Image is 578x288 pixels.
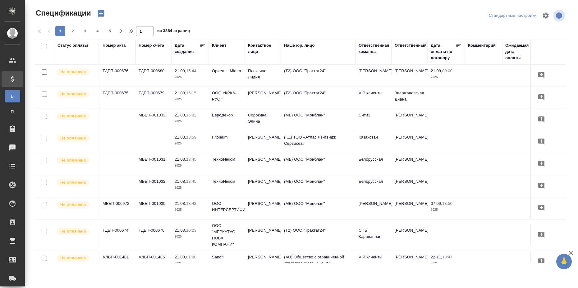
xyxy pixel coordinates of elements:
[175,74,206,80] p: 2025
[135,197,172,219] td: МББП-001030
[431,255,442,259] p: 22.11,
[186,91,196,95] p: 15:15
[356,224,392,246] td: СПБ Караванная
[212,90,242,102] p: ООО «КРКА-РУС»
[281,87,356,109] td: (Т2) ООО "Трактат24"
[392,131,428,153] td: [PERSON_NAME]
[281,197,356,219] td: (МБ) ООО "Монблан"
[392,65,428,87] td: [PERSON_NAME]
[186,228,196,233] p: 10:23
[175,135,186,139] p: 21.08,
[135,224,172,246] td: ТДБП-000678
[99,224,135,246] td: ТДБП-000674
[281,131,356,153] td: (KZ) ТОО «Атлас Лэнгвидж Сервисез»
[431,74,462,80] p: 2025
[175,91,186,95] p: 21.08,
[245,197,281,219] td: [PERSON_NAME]
[538,8,553,23] span: Настроить таблицу
[175,179,186,184] p: 21.08,
[8,109,17,115] span: П
[60,255,86,261] p: Не оплачена
[93,26,103,36] button: 4
[68,28,78,34] span: 2
[281,175,356,197] td: (МБ) ООО "Монблан"
[248,42,278,55] div: Контактное лицо
[392,224,428,246] td: [PERSON_NAME]
[103,42,126,49] div: Номер акта
[281,224,356,246] td: (Т2) ООО "Трактат24"
[94,8,108,19] button: Создать
[356,65,392,87] td: [PERSON_NAME]
[175,42,200,55] div: Дата создания
[245,131,281,153] td: [PERSON_NAME]
[175,157,186,162] p: 21.08,
[442,201,452,206] p: 13:50
[186,135,196,139] p: 13:59
[431,42,456,61] div: Дата оплаты по договору
[175,68,186,73] p: 21.08,
[245,109,281,131] td: Сорокина Элина
[135,109,172,131] td: МББП-001033
[60,135,86,141] p: Не оплачена
[99,87,135,109] td: ТДБП-000675
[487,11,538,21] div: split button
[392,251,428,273] td: [PERSON_NAME]
[175,118,206,125] p: 2025
[392,197,428,219] td: [PERSON_NAME]
[281,153,356,175] td: (МБ) ООО "Монблан"
[359,42,389,55] div: Ответственная команда
[175,260,206,267] p: 2025
[392,175,428,197] td: [PERSON_NAME]
[8,93,17,99] span: В
[431,260,462,267] p: 2025
[135,153,172,175] td: МББП-001031
[186,113,196,117] p: 15:02
[186,179,196,184] p: 13:45
[245,87,281,109] td: [PERSON_NAME]
[392,153,428,175] td: [PERSON_NAME]
[186,255,196,259] p: 01:00
[99,65,135,87] td: ТДБП-000676
[60,179,86,186] p: Не оплачена
[175,96,206,102] p: 2025
[212,42,226,49] div: Клиент
[281,251,356,273] td: (AU) Общество с ограниченной ответственностью "АЛС"
[212,178,242,185] p: ТехноИнком
[212,112,242,118] p: ЕвроДекор
[157,27,190,36] span: из 3364 страниц
[175,234,206,240] p: 2025
[245,251,281,273] td: [PERSON_NAME]
[105,26,115,36] button: 5
[175,163,206,169] p: 2025
[99,251,135,273] td: АЛБП-001481
[60,91,86,97] p: Не оплачена
[186,201,196,206] p: 13:43
[281,109,356,131] td: (МБ) ООО "Монблан"
[186,68,196,73] p: 15:44
[60,157,86,163] p: Не оплачена
[553,10,566,21] span: Посмотреть информацию
[212,134,242,140] p: Fitoleum
[93,28,103,34] span: 4
[175,185,206,191] p: 2025
[60,201,86,208] p: Не оплачена
[442,68,452,73] p: 00:00
[245,224,281,246] td: [PERSON_NAME]
[80,28,90,34] span: 3
[60,228,86,234] p: Не оплачена
[212,223,242,248] p: ООО "МЕРКАТУС НОВА КОМПАНИ"
[559,255,569,268] span: 🙏
[60,69,86,75] p: Не оплачена
[356,109,392,131] td: Сити3
[212,156,242,163] p: ТехноИнком
[468,42,496,49] div: Комментарий
[68,26,78,36] button: 2
[212,68,242,74] p: Ориент - Midea
[139,42,164,49] div: Номер счета
[245,65,281,87] td: Плаксина Лидия
[212,254,242,260] p: Sanofi
[175,113,186,117] p: 21.08,
[284,42,315,49] div: Наше юр. лицо
[431,207,462,213] p: 2025
[175,207,206,213] p: 2025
